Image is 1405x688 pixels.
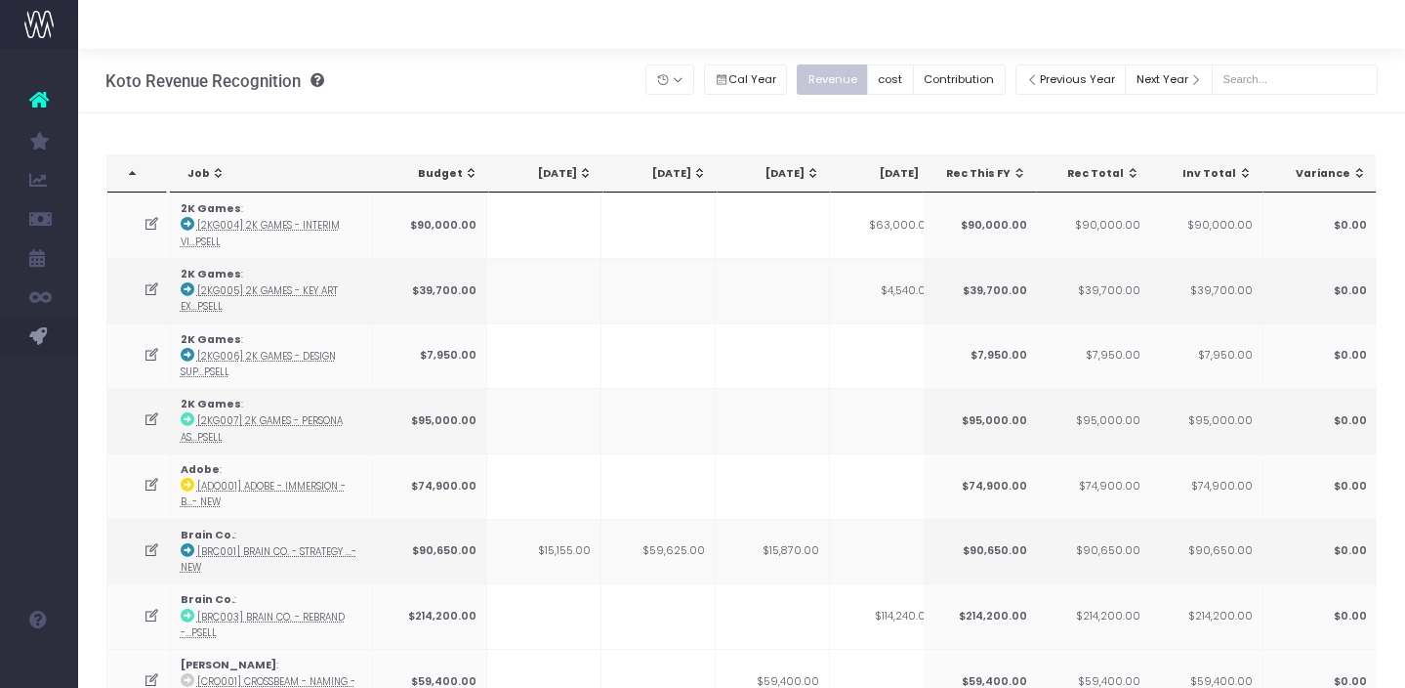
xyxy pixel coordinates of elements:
abbr: [2KG005] 2K Games - Key Art Explore - Brand - Upsell [181,284,338,313]
td: $39,700.00 [373,258,487,323]
div: [DATE] [848,166,934,182]
abbr: [ADO001] Adobe - Immersion - Brand - New [181,480,346,508]
td: $95,000.00 [373,388,487,453]
td: : [171,258,373,323]
div: Budget [393,166,478,182]
div: Small button group [704,60,798,100]
td: $39,700.00 [1036,258,1150,323]
th: Jun 25: activate to sort column ascending [718,155,832,193]
td: : [171,453,373,519]
strong: Brain Co. [181,528,234,542]
td: $39,700.00 [1148,258,1262,323]
td: $0.00 [1262,453,1377,519]
strong: Brain Co. [181,592,234,607]
td: $15,870.00 [716,519,830,584]
h3: Koto Revenue Recognition [105,71,324,91]
th: Budget: activate to sort column ascending [375,155,489,193]
td: $7,950.00 [923,323,1037,389]
td: $0.00 [1262,323,1377,389]
td: $114,240.00 [830,583,944,649]
th: Rec This FY: activate to sort column ascending [924,155,1038,193]
button: Revenue [797,64,868,95]
td: $90,650.00 [923,519,1037,584]
th: Jul 25: activate to sort column ascending [831,155,945,193]
td: $15,155.00 [487,519,601,584]
td: $214,200.00 [1148,583,1262,649]
td: $59,625.00 [601,519,716,584]
td: $74,900.00 [1148,453,1262,519]
strong: [PERSON_NAME] [181,658,276,672]
abbr: [BRC003] Brain Co. - Rebrand - Brand - Upsell [181,611,345,639]
td: $95,000.00 [1148,388,1262,453]
td: : [171,193,373,258]
td: $74,900.00 [1036,453,1150,519]
td: $90,650.00 [1036,519,1150,584]
th: : activate to sort column descending [107,155,167,193]
td: $63,000.00 [830,193,944,258]
div: Rec This FY [941,166,1027,182]
td: $90,000.00 [923,193,1037,258]
abbr: [BRC001] Brain Co. - Strategy - Brand - New [181,545,356,574]
td: $214,200.00 [1036,583,1150,649]
strong: 2K Games [181,332,241,347]
td: $4,540.00 [830,258,944,323]
td: $90,650.00 [1148,519,1262,584]
strong: Adobe [181,462,220,477]
th: Rec Total: activate to sort column ascending [1037,155,1151,193]
th: Variance: activate to sort column ascending [1262,155,1377,193]
td: : [171,519,373,584]
div: Inv Total [1167,166,1253,182]
th: Inv Total: activate to sort column ascending [1149,155,1263,193]
td: $7,950.00 [1148,323,1262,389]
td: $214,200.00 [373,583,487,649]
td: $0.00 [1262,388,1377,453]
div: Rec Total [1054,166,1140,182]
div: [DATE] [735,166,821,182]
abbr: [2KG006] 2K Games - Design Support - Brand - Upsell [181,350,336,378]
td: $7,950.00 [373,323,487,389]
button: Next Year [1125,64,1213,95]
th: Apr 25: activate to sort column ascending [489,155,603,193]
img: images/default_profile_image.png [24,649,54,678]
td: $90,000.00 [1036,193,1150,258]
div: Job [187,166,367,182]
div: Small button group [797,60,1014,100]
td: $0.00 [1262,258,1377,323]
td: $7,950.00 [1036,323,1150,389]
td: $90,000.00 [373,193,487,258]
td: : [171,388,373,453]
td: $95,000.00 [1036,388,1150,453]
strong: 2K Games [181,267,241,281]
td: $214,200.00 [923,583,1037,649]
div: [DATE] [621,166,707,182]
strong: 2K Games [181,397,241,411]
button: Cal Year [704,64,788,95]
td: $95,000.00 [923,388,1037,453]
td: : [171,323,373,389]
td: $74,900.00 [373,453,487,519]
td: $0.00 [1262,193,1377,258]
th: Job: activate to sort column ascending [170,155,378,193]
abbr: [2KG007] 2K Games - Persona Assets - Brand - Upsell [181,414,343,443]
td: : [171,583,373,649]
strong: 2K Games [181,201,241,216]
td: $90,000.00 [1148,193,1262,258]
button: Contribution [913,64,1006,95]
th: May 25: activate to sort column ascending [603,155,718,193]
button: Previous Year [1015,64,1127,95]
abbr: [2KG004] 2K Games - Interim Visual - Brand - Upsell [181,219,340,247]
td: $0.00 [1262,519,1377,584]
div: Variance [1280,166,1366,182]
input: Search... [1212,64,1378,95]
button: cost [867,64,914,95]
td: $90,650.00 [373,519,487,584]
td: $74,900.00 [923,453,1037,519]
td: $39,700.00 [923,258,1037,323]
div: [DATE] [507,166,593,182]
td: $0.00 [1262,583,1377,649]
